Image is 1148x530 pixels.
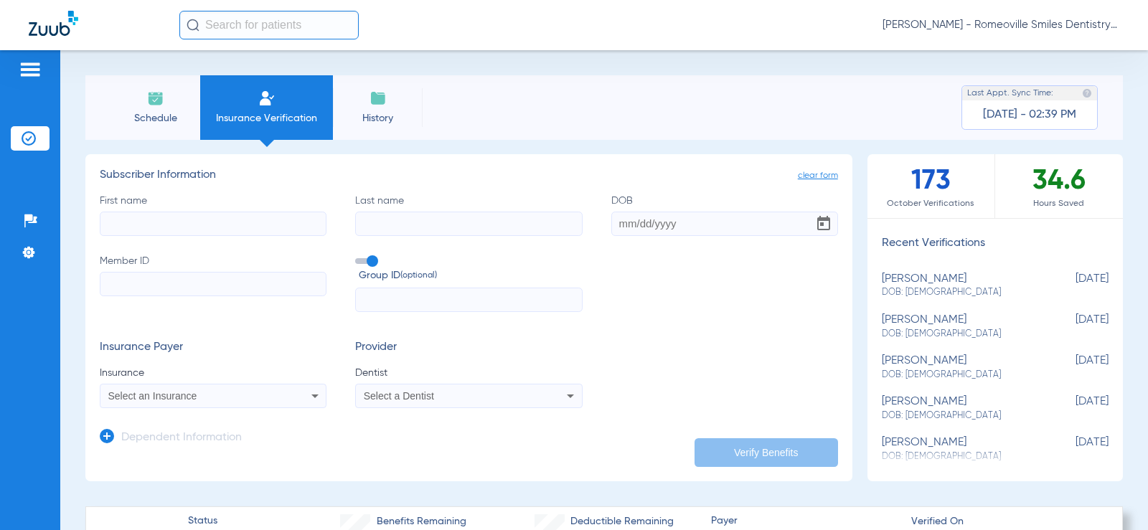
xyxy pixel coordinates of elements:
[882,273,1037,299] div: [PERSON_NAME]
[1037,354,1109,381] span: [DATE]
[798,169,838,183] span: clear form
[1037,395,1109,422] span: [DATE]
[911,514,1099,529] span: Verified On
[188,514,217,529] span: Status
[355,341,582,355] h3: Provider
[364,390,434,402] span: Select a Dentist
[377,514,466,529] span: Benefits Remaining
[211,111,322,126] span: Insurance Verification
[121,111,189,126] span: Schedule
[1037,273,1109,299] span: [DATE]
[882,369,1037,382] span: DOB: [DEMOGRAPHIC_DATA]
[344,111,412,126] span: History
[355,366,582,380] span: Dentist
[695,438,838,467] button: Verify Benefits
[882,436,1037,463] div: [PERSON_NAME]
[883,18,1119,32] span: [PERSON_NAME] - Romeoville Smiles Dentistry
[867,237,1123,251] h3: Recent Verifications
[370,90,387,107] img: History
[100,366,326,380] span: Insurance
[983,108,1076,122] span: [DATE] - 02:39 PM
[355,212,582,236] input: Last name
[121,431,242,445] h3: Dependent Information
[179,11,359,39] input: Search for patients
[809,209,838,238] button: Open calendar
[882,286,1037,299] span: DOB: [DEMOGRAPHIC_DATA]
[711,514,899,529] span: Payer
[611,194,838,236] label: DOB
[100,272,326,296] input: Member ID
[100,194,326,236] label: First name
[570,514,674,529] span: Deductible Remaining
[29,11,78,36] img: Zuub Logo
[100,169,838,183] h3: Subscriber Information
[867,154,995,218] div: 173
[1037,436,1109,463] span: [DATE]
[108,390,197,402] span: Select an Insurance
[100,254,326,313] label: Member ID
[995,154,1123,218] div: 34.6
[882,313,1037,340] div: [PERSON_NAME]
[187,19,199,32] img: Search Icon
[258,90,276,107] img: Manual Insurance Verification
[100,341,326,355] h3: Insurance Payer
[355,194,582,236] label: Last name
[882,328,1037,341] span: DOB: [DEMOGRAPHIC_DATA]
[359,268,582,283] span: Group ID
[867,197,994,211] span: October Verifications
[1037,313,1109,340] span: [DATE]
[882,395,1037,422] div: [PERSON_NAME]
[400,268,437,283] small: (optional)
[882,354,1037,381] div: [PERSON_NAME]
[100,212,326,236] input: First name
[1082,88,1092,98] img: last sync help info
[882,410,1037,422] span: DOB: [DEMOGRAPHIC_DATA]
[967,86,1053,100] span: Last Appt. Sync Time:
[611,212,838,236] input: DOBOpen calendar
[147,90,164,107] img: Schedule
[19,61,42,78] img: hamburger-icon
[995,197,1123,211] span: Hours Saved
